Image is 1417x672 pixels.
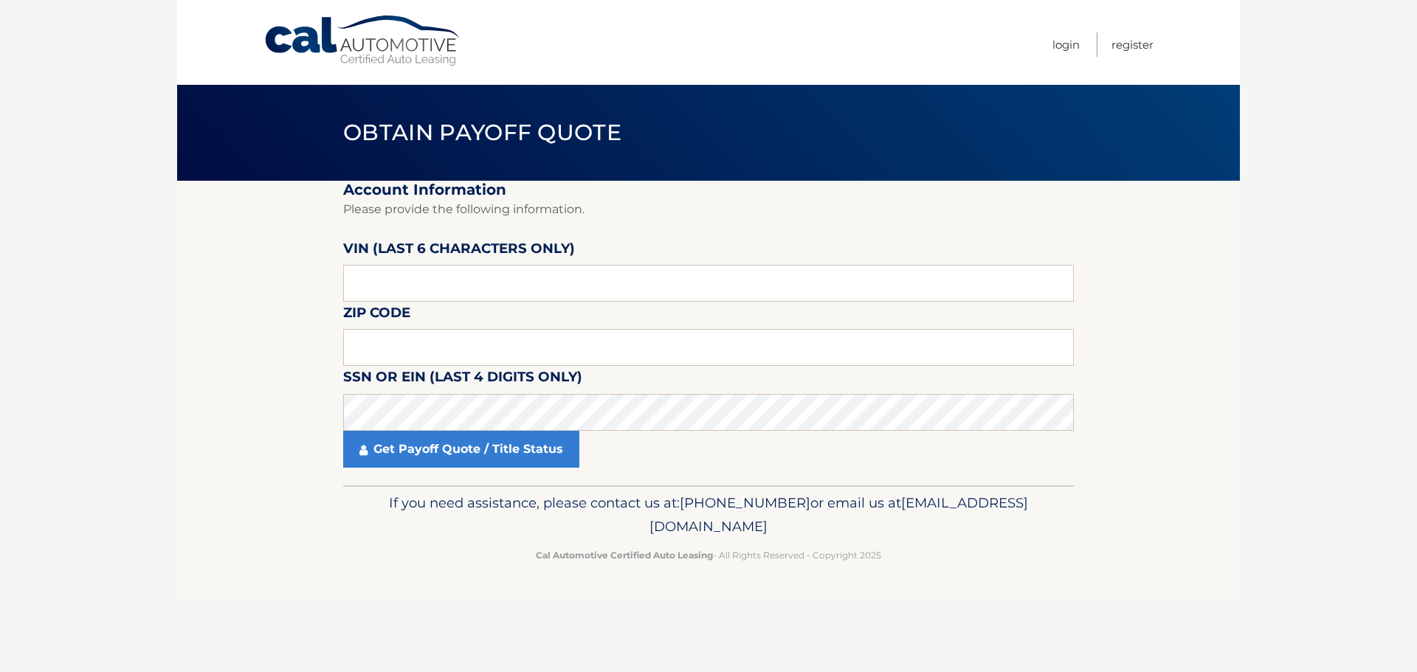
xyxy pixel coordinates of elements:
span: [PHONE_NUMBER] [680,494,810,511]
label: SSN or EIN (last 4 digits only) [343,366,582,393]
label: VIN (last 6 characters only) [343,238,575,265]
p: - All Rights Reserved - Copyright 2025 [353,547,1064,563]
a: Get Payoff Quote / Title Status [343,431,579,468]
h2: Account Information [343,181,1074,199]
label: Zip Code [343,302,410,329]
a: Login [1052,32,1080,57]
a: Cal Automotive [263,15,463,67]
a: Register [1111,32,1154,57]
span: Obtain Payoff Quote [343,119,621,146]
p: Please provide the following information. [343,199,1074,220]
p: If you need assistance, please contact us at: or email us at [353,491,1064,538]
strong: Cal Automotive Certified Auto Leasing [536,550,713,561]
